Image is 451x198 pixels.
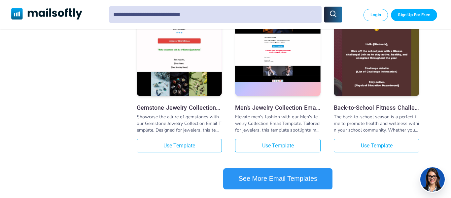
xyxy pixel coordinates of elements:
a: Use Template [137,139,222,152]
img: agent [419,167,446,192]
a: Login [364,9,388,21]
div: Elevate men's fashion with our Men's Jewelry Collection Email Template. Tailored for jewelers, th... [235,114,321,134]
a: Back-to-School Fitness Challenge Email Template [334,104,419,111]
div: Showcase the allure of gemstones with our Gemstone Jewelry Collection Email Template. Designed fo... [137,114,222,134]
button: See More Email Templates [223,168,332,189]
a: Use Template [334,139,419,152]
a: Mailsoftly [11,8,82,21]
a: Trial [391,9,437,21]
a: Use Template [235,139,321,152]
img: Mailsoftly Logo [11,8,82,20]
a: Gemstone Jewelry Collection Email Template [137,104,222,111]
div: The back-to-school season is a perfect time to promote health and wellness within your school com... [334,114,419,134]
a: Men's Jewelry Collection Email Template [235,104,321,111]
img: Men's Jewelry Collection Email Template [235,11,321,82]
